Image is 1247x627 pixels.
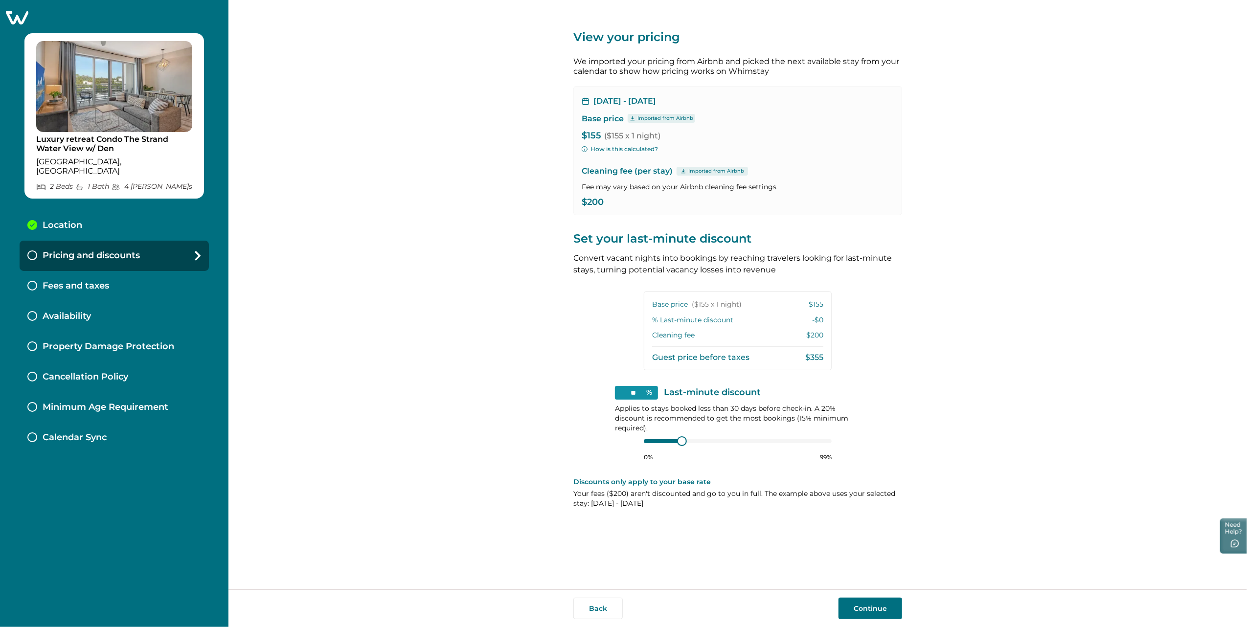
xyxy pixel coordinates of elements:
[839,598,902,619] button: Continue
[573,57,902,76] p: We imported your pricing from Airbnb and picked the next available stay from your calendar to sho...
[573,29,902,45] p: View your pricing
[43,402,168,413] p: Minimum Age Requirement
[573,477,902,487] p: Discounts only apply to your base rate
[75,182,109,191] p: 1 Bath
[36,41,192,132] img: propertyImage_Luxury retreat Condo The Strand Water View w/ Den
[582,198,894,207] p: $200
[582,114,624,124] p: Base price
[43,311,91,322] p: Availability
[43,372,128,382] p: Cancellation Policy
[43,220,82,231] p: Location
[688,167,744,175] p: Imported from Airbnb
[582,182,894,192] p: Fee may vary based on your Airbnb cleaning fee settings
[573,252,902,276] p: Convert vacant nights into bookings by reaching travelers looking for last-minute stays, turning ...
[582,131,894,141] p: $155
[805,353,823,362] p: $355
[604,131,660,140] span: ($155 x 1 night)
[692,300,742,310] span: ($155 x 1 night)
[820,453,832,461] p: 99%
[664,388,761,398] p: Last-minute discount
[652,315,733,325] p: % Last-minute discount
[806,331,823,340] p: $200
[809,300,823,310] p: $155
[43,341,174,352] p: Property Damage Protection
[652,300,742,310] p: Base price
[112,182,192,191] p: 4 [PERSON_NAME] s
[812,315,823,325] p: -$0
[573,489,902,508] p: Your fees ( $200 ) aren't discounted and go to you in full. The example above uses your selected ...
[36,182,73,191] p: 2 Bed s
[43,281,109,291] p: Fees and taxes
[644,453,653,461] p: 0%
[582,165,894,177] p: Cleaning fee (per stay)
[593,96,656,106] p: [DATE] - [DATE]
[615,403,861,433] p: Applies to stays booked less than 30 days before check-in. A 20% discount is recommended to get t...
[652,331,695,340] p: Cleaning fee
[573,598,623,619] button: Back
[43,250,140,261] p: Pricing and discounts
[43,432,107,443] p: Calendar Sync
[652,353,749,362] p: Guest price before taxes
[573,231,902,246] p: Set your last-minute discount
[36,157,192,176] p: [GEOGRAPHIC_DATA], [GEOGRAPHIC_DATA]
[637,114,693,122] p: Imported from Airbnb
[36,134,192,154] p: Luxury retreat Condo The Strand Water View w/ Den
[582,145,658,154] button: How is this calculated?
